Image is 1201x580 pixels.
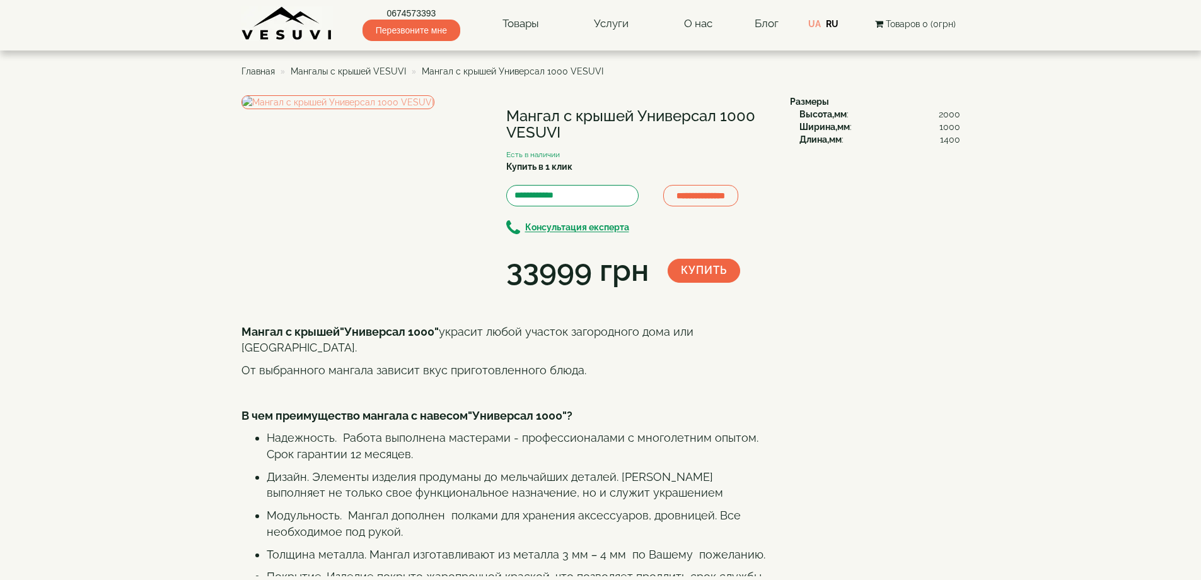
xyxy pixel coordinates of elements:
[799,134,842,145] b: Длина,мм
[490,9,552,38] a: Товары
[363,7,460,20] a: 0674573393
[790,97,829,107] b: Размеры
[291,66,406,76] a: Мангалы с крышей VESUVI
[799,122,850,132] b: Ширина,мм
[241,409,468,422] span: В чем преимущество мангала с навесом
[241,324,771,356] p: украсит любой участок загородного дома или [GEOGRAPHIC_DATA].
[799,108,960,121] div: :
[525,223,629,233] b: Консультация експерта
[363,20,460,41] span: Перезвоните мне
[939,121,960,133] span: 1000
[241,362,771,379] p: От выбранного мангала зависит вкус приготовленного блюда.
[422,66,603,76] span: Мангал с крышей Универсал 1000 VESUVI
[267,430,771,462] li: Надежность. Работа выполнена мастерами - профессионалами с многолетним опытом. Срок гарантии 12 м...
[267,507,771,540] li: Модульность. Мангал дополнен полками для хранения аксессуаров, дровницей. Все необходимое под рукой.
[940,133,960,146] span: 1400
[826,19,838,29] a: RU
[799,121,960,133] div: :
[808,19,821,29] a: UA
[871,17,960,31] button: Товаров 0 (0грн)
[939,108,960,121] span: 2000
[506,108,771,141] h1: Мангал с крышей Универсал 1000 VESUVI
[267,547,771,563] li: Толщина металла. Мангал изготавливают из металла 3 мм – 4 мм по Вашему пожеланию.
[799,109,847,119] b: Высота,мм
[506,150,560,159] small: Есть в наличии
[799,133,960,146] div: :
[668,259,740,283] button: Купить
[340,325,439,338] b: "Универсал 1000"
[267,469,771,501] li: Дизайн. Элементы изделия продуманы до мельчайших деталей. [PERSON_NAME] выполняет не только свое ...
[671,9,725,38] a: О нас
[241,95,434,109] img: Мангал с крышей Универсал 1000 VESUVI
[567,409,572,422] span: ?
[506,249,649,292] div: 33999 грн
[468,409,567,422] b: "Универсал 1000"
[241,325,340,338] span: Мангал с крышей
[506,160,572,173] label: Купить в 1 клик
[241,66,275,76] a: Главная
[755,17,779,30] a: Блог
[886,19,956,29] span: Товаров 0 (0грн)
[581,9,641,38] a: Услуги
[241,6,333,41] img: Завод VESUVI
